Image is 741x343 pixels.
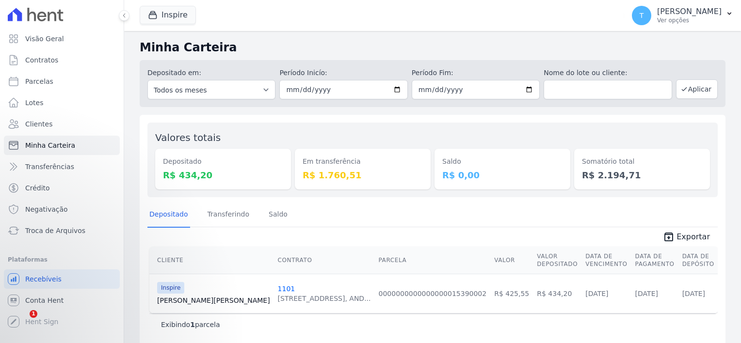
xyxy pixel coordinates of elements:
[25,183,50,193] span: Crédito
[4,136,120,155] a: Minha Carteira
[442,169,563,182] dd: R$ 0,00
[631,247,678,274] th: Data de Pagamento
[25,140,75,150] span: Minha Carteira
[267,203,290,228] a: Saldo
[682,290,705,297] a: [DATE]
[279,68,407,78] label: Período Inicío:
[678,247,718,274] th: Data de Depósito
[206,203,252,228] a: Transferindo
[25,55,58,65] span: Contratos
[677,231,710,243] span: Exportar
[190,321,195,328] b: 1
[278,294,371,303] div: [STREET_ADDRESS], AND...
[161,320,220,329] p: Exibindo parcela
[676,79,718,99] button: Aplicar
[155,132,221,143] label: Valores totais
[490,247,533,274] th: Valor
[163,156,283,167] dt: Depositado
[278,285,295,293] a: 1101
[30,310,37,318] span: 1
[490,274,533,313] td: R$ 425,55
[25,98,44,108] span: Lotes
[7,249,201,317] iframe: Intercom notifications mensagem
[533,274,581,313] td: R$ 434,20
[655,231,718,245] a: unarchive Exportar
[140,6,196,24] button: Inspire
[157,296,270,305] a: [PERSON_NAME][PERSON_NAME]
[624,2,741,29] button: T [PERSON_NAME] Ver opções
[544,68,672,78] label: Nome do lote ou cliente:
[412,68,540,78] label: Período Fim:
[582,169,702,182] dd: R$ 2.194,71
[4,72,120,91] a: Parcelas
[25,226,85,235] span: Troca de Arquivos
[4,157,120,176] a: Transferências
[147,69,201,77] label: Depositado em:
[4,50,120,70] a: Contratos
[657,7,722,16] p: [PERSON_NAME]
[274,247,375,274] th: Contrato
[163,169,283,182] dd: R$ 434,20
[4,200,120,219] a: Negativação
[375,247,491,274] th: Parcela
[657,16,722,24] p: Ver opções
[379,290,487,297] a: 0000000000000000015390002
[4,114,120,134] a: Clientes
[4,221,120,240] a: Troca de Arquivos
[4,29,120,48] a: Visão Geral
[533,247,581,274] th: Valor Depositado
[4,269,120,289] a: Recebíveis
[25,77,53,86] span: Parcelas
[10,310,33,333] iframe: Intercom live chat
[4,291,120,310] a: Conta Hent
[663,231,675,243] i: unarchive
[25,162,74,171] span: Transferências
[25,204,68,214] span: Negativação
[581,247,631,274] th: Data de Vencimento
[303,156,423,167] dt: Em transferência
[149,247,274,274] th: Cliente
[585,290,608,297] a: [DATE]
[25,119,52,129] span: Clientes
[442,156,563,167] dt: Saldo
[140,39,725,56] h2: Minha Carteira
[4,178,120,198] a: Crédito
[635,290,658,297] a: [DATE]
[4,93,120,112] a: Lotes
[147,203,190,228] a: Depositado
[25,34,64,44] span: Visão Geral
[640,12,644,19] span: T
[582,156,702,167] dt: Somatório total
[303,169,423,182] dd: R$ 1.760,51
